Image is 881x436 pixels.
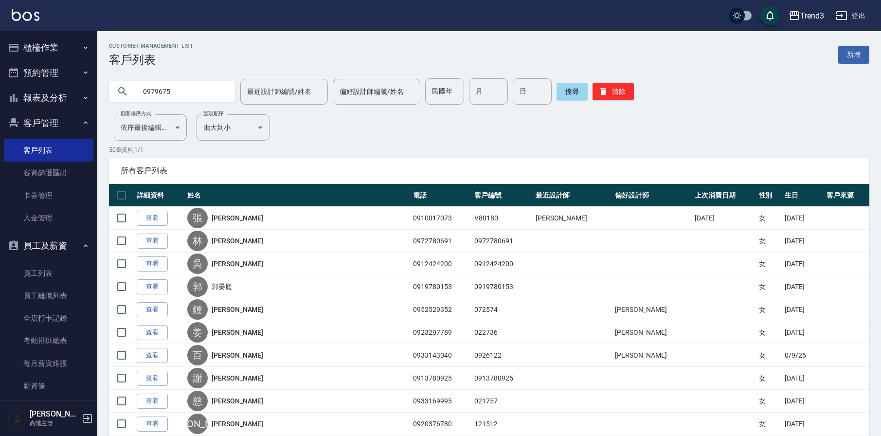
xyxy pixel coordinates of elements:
th: 客戶來源 [824,184,869,207]
td: 女 [756,230,782,253]
td: [DATE] [782,253,825,275]
img: Person [8,409,27,428]
a: 新增 [838,46,869,64]
a: [PERSON_NAME] [212,236,263,246]
div: Trend3 [800,10,824,22]
td: 女 [756,413,782,436]
td: 0919780153 [472,275,533,298]
a: 查看 [137,325,168,340]
th: 生日 [782,184,825,207]
td: 0912424200 [411,253,472,275]
button: save [760,6,780,25]
div: 依序最後編輯時間 [114,114,187,141]
input: 搜尋關鍵字 [136,78,228,105]
a: 員工列表 [4,262,93,285]
td: 121512 [472,413,533,436]
th: 上次消費日期 [692,184,756,207]
button: 客戶管理 [4,110,93,136]
td: [DATE] [692,207,756,230]
div: 張 [187,208,208,228]
label: 呈現順序 [203,110,224,117]
td: [DATE] [782,367,825,390]
td: 022736 [472,321,533,344]
div: 林 [187,231,208,251]
td: 女 [756,367,782,390]
a: [PERSON_NAME] [212,213,263,223]
a: 查看 [137,256,168,272]
th: 性別 [756,184,782,207]
td: 0919780153 [411,275,472,298]
a: 查看 [137,302,168,317]
a: 考勤排班總表 [4,329,93,352]
a: [PERSON_NAME] [212,396,263,406]
td: 072574 [472,298,533,321]
td: 021757 [472,390,533,413]
td: 0926122 [472,344,533,367]
td: 0913780925 [472,367,533,390]
p: 50 筆資料, 1 / 1 [109,145,869,154]
td: 0952529352 [411,298,472,321]
a: 查看 [137,234,168,249]
a: 薪資條 [4,375,93,397]
div: 吳 [187,254,208,274]
a: 查看 [137,279,168,294]
th: 最近設計師 [533,184,613,207]
a: [PERSON_NAME] [212,373,263,383]
button: 清除 [593,83,634,100]
a: 員工離職列表 [4,285,93,307]
td: 0923207789 [411,321,472,344]
td: V80180 [472,207,533,230]
a: [PERSON_NAME] [212,350,263,360]
a: 客資篩選匯出 [4,162,93,184]
h2: Customer Management List [109,43,193,49]
td: [DATE] [782,275,825,298]
h5: [PERSON_NAME] [30,409,79,419]
td: 0933169995 [411,390,472,413]
td: [DATE] [782,230,825,253]
td: 女 [756,390,782,413]
a: 查看 [137,348,168,363]
td: 0/9/26 [782,344,825,367]
td: [PERSON_NAME] [612,344,692,367]
td: 女 [756,298,782,321]
img: Logo [12,9,39,21]
button: 員工及薪資 [4,233,93,258]
a: [PERSON_NAME] [212,259,263,269]
td: 女 [756,207,782,230]
a: [PERSON_NAME] [212,305,263,314]
a: 入金管理 [4,207,93,229]
button: 報表及分析 [4,85,93,110]
td: [DATE] [782,413,825,436]
a: 卡券管理 [4,184,93,207]
td: [DATE] [782,321,825,344]
a: 薪資明細表 [4,397,93,419]
a: [PERSON_NAME] [212,419,263,429]
td: 0912424200 [472,253,533,275]
span: 所有客戶列表 [121,166,858,176]
td: 0913780925 [411,367,472,390]
p: 高階主管 [30,419,79,428]
button: 登出 [832,7,869,25]
a: 查看 [137,417,168,432]
th: 電話 [411,184,472,207]
button: Trend3 [785,6,828,26]
div: 鍾 [187,299,208,320]
div: 慈 [187,391,208,411]
a: [PERSON_NAME] [212,327,263,337]
td: 女 [756,321,782,344]
td: 女 [756,275,782,298]
td: [DATE] [782,298,825,321]
a: 全店打卡記錄 [4,307,93,329]
div: 謝 [187,368,208,388]
td: 0972780691 [472,230,533,253]
div: 姜 [187,322,208,343]
th: 姓名 [185,184,411,207]
div: 郭 [187,276,208,297]
div: 由大到小 [197,114,270,141]
th: 偏好設計師 [612,184,692,207]
td: [PERSON_NAME] [533,207,613,230]
td: 女 [756,253,782,275]
a: 查看 [137,394,168,409]
th: 詳細資料 [134,184,185,207]
a: 客戶列表 [4,139,93,162]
